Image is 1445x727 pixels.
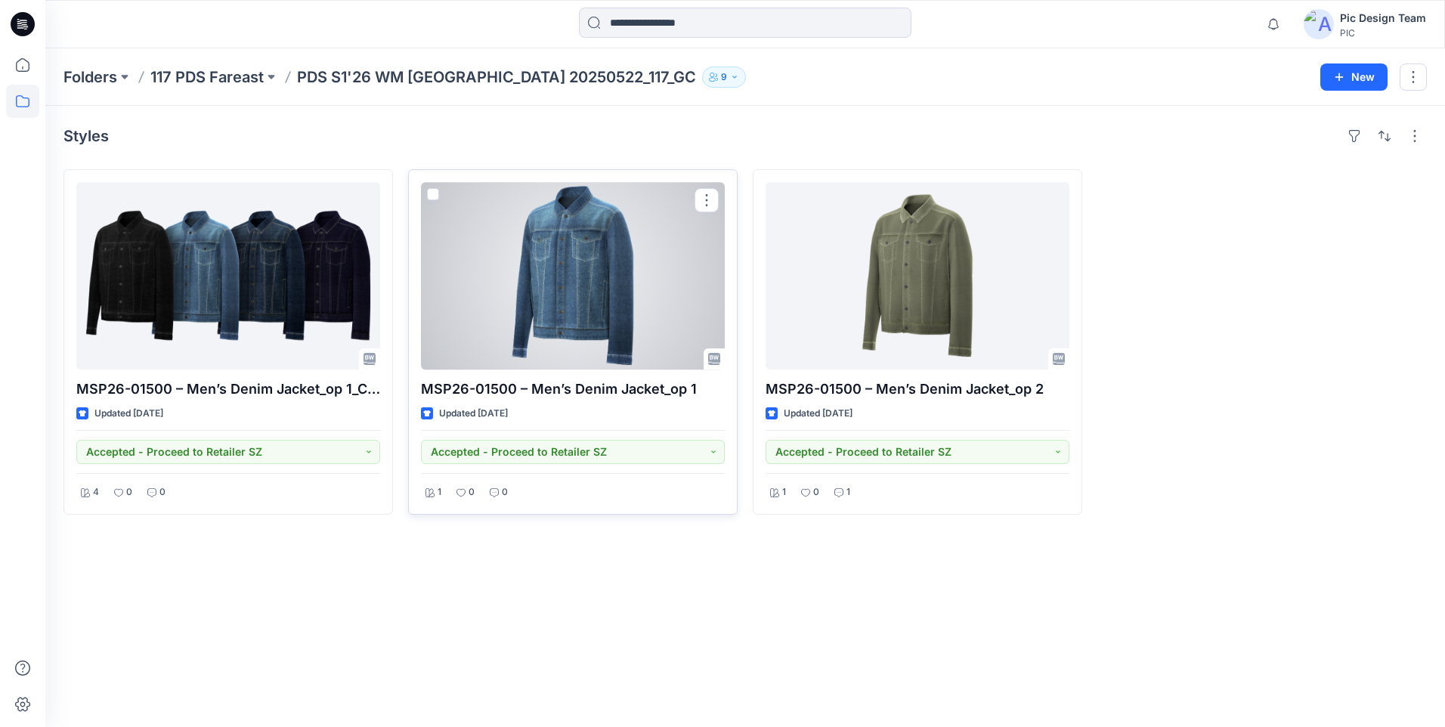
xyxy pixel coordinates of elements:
[784,406,852,422] p: Updated [DATE]
[421,379,725,400] p: MSP26-01500 – Men’s Denim Jacket_op 1
[94,406,163,422] p: Updated [DATE]
[93,484,99,500] p: 4
[702,67,746,88] button: 9
[438,484,441,500] p: 1
[1320,63,1388,91] button: New
[1340,27,1426,39] div: PIC
[846,484,850,500] p: 1
[502,484,508,500] p: 0
[1340,9,1426,27] div: Pic Design Team
[813,484,819,500] p: 0
[782,484,786,500] p: 1
[76,379,380,400] p: MSP26-01500 – Men’s Denim Jacket_op 1_COLORWAY
[721,69,727,85] p: 9
[469,484,475,500] p: 0
[150,67,264,88] a: 117 PDS Fareast
[421,182,725,370] a: MSP26-01500 – Men’s Denim Jacket_op 1
[766,182,1069,370] a: MSP26-01500 – Men’s Denim Jacket_op 2
[1304,9,1334,39] img: avatar
[439,406,508,422] p: Updated [DATE]
[766,379,1069,400] p: MSP26-01500 – Men’s Denim Jacket_op 2
[297,67,696,88] p: PDS S1'26 WM [GEOGRAPHIC_DATA] 20250522_117_GC
[63,67,117,88] a: Folders
[159,484,166,500] p: 0
[126,484,132,500] p: 0
[76,182,380,370] a: MSP26-01500 – Men’s Denim Jacket_op 1_COLORWAY
[63,127,109,145] h4: Styles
